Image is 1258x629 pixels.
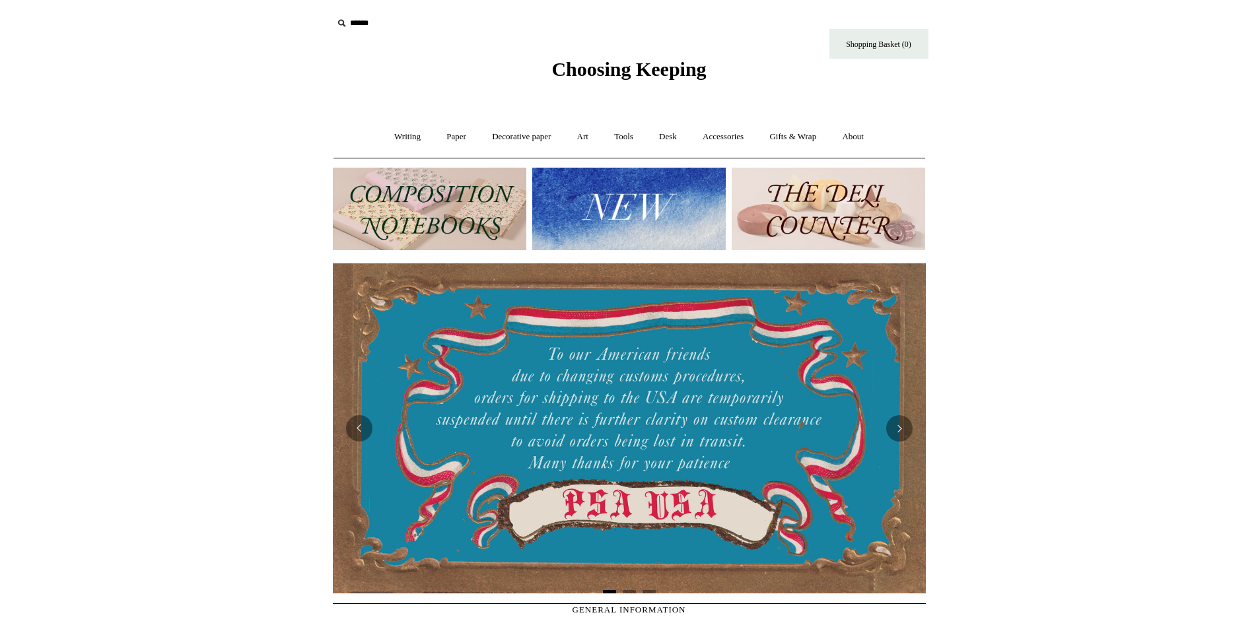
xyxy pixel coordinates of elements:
a: Decorative paper [480,119,563,154]
img: 202302 Composition ledgers.jpg__PID:69722ee6-fa44-49dd-a067-31375e5d54ec [333,168,526,250]
a: Paper [435,119,478,154]
button: Next [886,415,913,442]
a: Gifts & Wrap [757,119,828,154]
span: GENERAL INFORMATION [573,605,686,614]
a: Desk [647,119,689,154]
a: About [830,119,876,154]
a: Choosing Keeping [551,69,706,78]
a: Tools [602,119,645,154]
button: Previous [346,415,372,442]
img: The Deli Counter [732,168,925,250]
button: Page 1 [603,590,616,593]
img: USA PSA .jpg__PID:33428022-6587-48b7-8b57-d7eefc91f15a [333,263,926,593]
button: Page 2 [623,590,636,593]
img: New.jpg__PID:f73bdf93-380a-4a35-bcfe-7823039498e1 [532,168,726,250]
a: Art [565,119,600,154]
button: Page 3 [643,590,656,593]
span: Choosing Keeping [551,58,706,80]
a: Shopping Basket (0) [829,29,928,59]
a: Accessories [691,119,755,154]
a: Writing [382,119,433,154]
